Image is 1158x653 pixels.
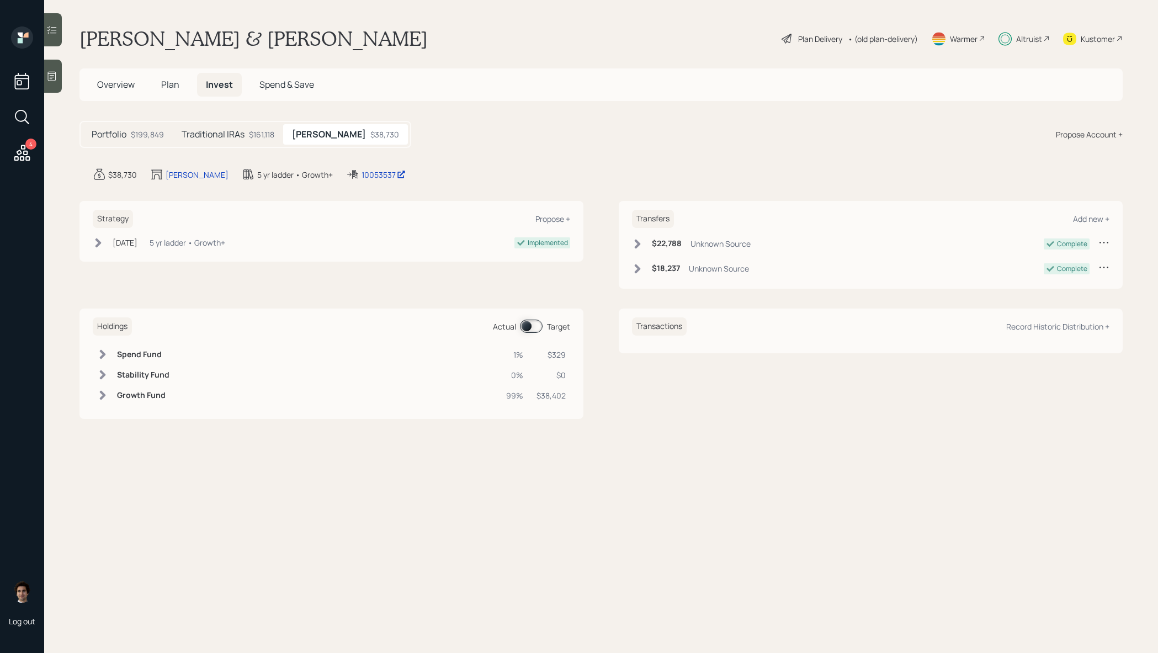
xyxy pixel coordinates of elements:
div: Log out [9,616,35,627]
h5: [PERSON_NAME] [292,129,366,140]
div: $199,849 [131,129,164,140]
div: $38,402 [536,390,566,401]
div: $38,730 [108,169,137,180]
div: Complete [1057,239,1087,249]
h6: Transfers [632,210,674,228]
span: Spend & Save [259,78,314,91]
div: 0% [506,369,523,381]
h6: $18,237 [652,264,680,273]
h6: Stability Fund [117,370,169,380]
div: Complete [1057,264,1087,274]
h6: Growth Fund [117,391,169,400]
h5: Traditional IRAs [182,129,245,140]
div: 4 [25,139,36,150]
div: $161,118 [249,129,274,140]
div: • (old plan-delivery) [848,33,918,45]
h6: Transactions [632,317,687,336]
div: Target [547,321,570,332]
span: Overview [97,78,135,91]
span: Plan [161,78,179,91]
div: [DATE] [113,237,137,248]
div: Propose Account + [1056,129,1123,140]
div: Record Historic Distribution + [1006,321,1109,332]
h6: Spend Fund [117,350,169,359]
img: harrison-schaefer-headshot-2.png [11,581,33,603]
div: 1% [506,349,523,360]
div: Implemented [528,238,568,248]
div: Plan Delivery [798,33,842,45]
div: Altruist [1016,33,1042,45]
h6: Strategy [93,210,133,228]
div: Unknown Source [689,263,749,274]
h1: [PERSON_NAME] & [PERSON_NAME] [79,26,428,51]
div: Kustomer [1081,33,1115,45]
h5: Portfolio [92,129,126,140]
div: Propose + [535,214,570,224]
div: 5 yr ladder • Growth+ [150,237,225,248]
div: Warmer [950,33,978,45]
div: Add new + [1073,214,1109,224]
span: Invest [206,78,233,91]
div: Actual [493,321,516,332]
div: [PERSON_NAME] [166,169,229,180]
h6: $22,788 [652,239,682,248]
div: 10053537 [362,169,406,180]
h6: Holdings [93,317,132,336]
div: $329 [536,349,566,360]
div: $38,730 [370,129,399,140]
div: 99% [506,390,523,401]
div: $0 [536,369,566,381]
div: 5 yr ladder • Growth+ [257,169,333,180]
div: Unknown Source [690,238,751,249]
